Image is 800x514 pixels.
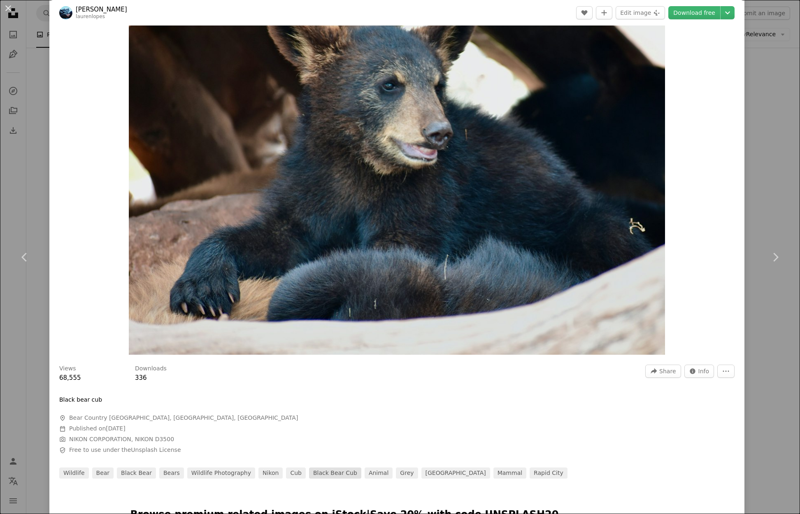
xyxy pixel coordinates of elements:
a: [GEOGRAPHIC_DATA] [421,467,490,479]
a: rapid city [530,467,567,479]
button: Like [576,6,593,19]
time: August 4, 2022 at 8:49:07 PM EDT [106,425,125,432]
a: bear [92,467,114,479]
span: 336 [135,374,147,381]
img: Go to Lauren Lopes's profile [59,6,72,19]
h3: Downloads [135,365,167,373]
button: Edit image [616,6,665,19]
span: 68,555 [59,374,81,381]
span: Bear Country [GEOGRAPHIC_DATA], [GEOGRAPHIC_DATA], [GEOGRAPHIC_DATA] [69,414,298,422]
a: animal [365,467,393,479]
span: Published on [69,425,126,432]
button: Stats about this image [684,365,714,378]
a: wildlife photography [187,467,255,479]
a: [PERSON_NAME] [76,5,127,14]
a: wildlife [59,467,89,479]
a: Next [751,218,800,297]
a: cub [286,467,306,479]
span: Info [698,365,709,377]
a: mammal [493,467,526,479]
p: Black bear cub [59,396,102,404]
a: laurenlopes [76,14,105,19]
button: Share this image [645,365,681,378]
span: Share [659,365,676,377]
a: bears [159,467,184,479]
button: NIKON CORPORATION, NIKON D3500 [69,435,174,444]
a: nikon [258,467,283,479]
a: grey [396,467,418,479]
button: Add to Collection [596,6,612,19]
button: Choose download size [721,6,735,19]
span: Free to use under the [69,446,181,454]
a: black bear cub [309,467,361,479]
button: More Actions [717,365,735,378]
a: Unsplash License [131,447,181,453]
a: black bear [117,467,156,479]
a: Download free [668,6,720,19]
h3: Views [59,365,76,373]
